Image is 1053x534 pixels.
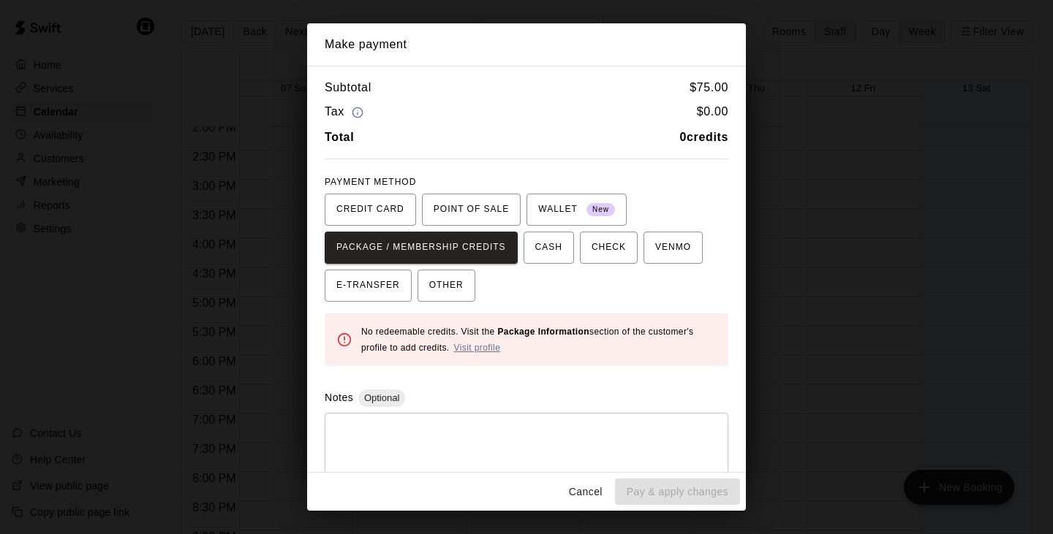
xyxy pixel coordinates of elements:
[586,200,615,220] span: New
[325,392,353,403] label: Notes
[336,236,506,259] span: PACKAGE / MEMBERSHIP CREDITS
[358,392,405,403] span: Optional
[592,236,626,259] span: CHECK
[307,23,746,66] h2: Make payment
[524,232,574,264] button: CASH
[361,327,693,353] span: No redeemable credits. Visit the section of the customer's profile to add credits.
[655,236,691,259] span: VENMO
[643,232,703,264] button: VENMO
[535,236,562,259] span: CASH
[690,78,728,97] h6: $ 75.00
[325,78,371,97] h6: Subtotal
[325,177,416,187] span: PAYMENT METHOD
[325,102,367,122] h6: Tax
[325,131,354,143] b: Total
[336,198,404,221] span: CREDIT CARD
[325,232,518,264] button: PACKAGE / MEMBERSHIP CREDITS
[429,274,464,297] span: OTHER
[434,198,509,221] span: POINT OF SALE
[454,343,501,353] a: Visit profile
[497,327,589,337] b: Package Information
[680,131,729,143] b: 0 credits
[562,478,609,506] button: Cancel
[526,194,627,226] button: WALLET New
[418,270,475,302] button: OTHER
[336,274,400,297] span: E-TRANSFER
[697,102,728,122] h6: $ 0.00
[422,194,521,226] button: POINT OF SALE
[325,270,412,302] button: E-TRANSFER
[580,232,638,264] button: CHECK
[325,194,416,226] button: CREDIT CARD
[538,198,615,221] span: WALLET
